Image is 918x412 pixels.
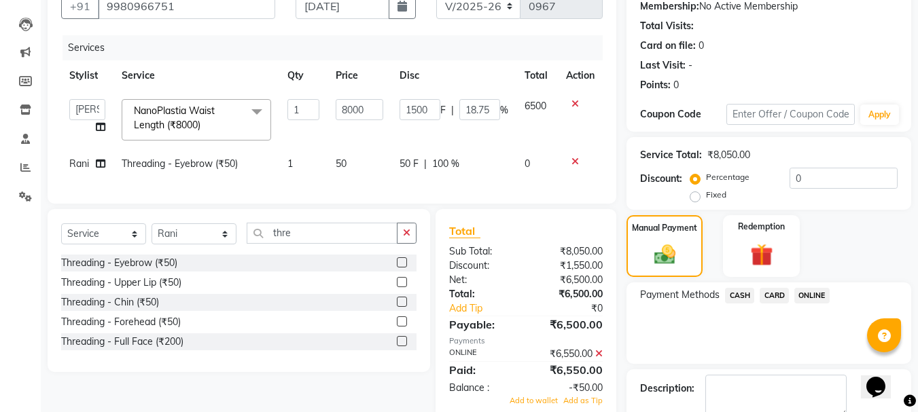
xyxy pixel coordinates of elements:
[526,244,613,259] div: ₹8,050.00
[516,60,558,91] th: Total
[510,396,558,405] span: Add to wallet
[526,316,613,333] div: ₹6,500.00
[794,288,830,303] span: ONLINE
[525,100,546,112] span: 6500
[541,301,614,316] div: ₹0
[526,287,613,301] div: ₹6,500.00
[439,347,526,361] div: ONLINE
[61,60,113,91] th: Stylist
[391,60,516,91] th: Disc
[861,358,904,398] iframe: chat widget
[640,19,694,33] div: Total Visits:
[200,119,207,131] a: x
[673,78,679,92] div: 0
[725,288,754,303] span: CASH
[61,335,183,349] div: Threading - Full Face (₹200)
[860,105,899,125] button: Apply
[451,103,454,117] span: |
[500,103,508,117] span: %
[640,39,696,53] div: Card on file:
[279,60,328,91] th: Qty
[122,157,238,170] span: Threading - Eyebrow (₹50)
[432,157,459,171] span: 100 %
[61,256,177,270] div: Threading - Eyebrow (₹50)
[439,381,526,395] div: Balance :
[440,103,446,117] span: F
[526,259,613,273] div: ₹1,550.00
[525,157,530,170] span: 0
[640,78,671,92] div: Points:
[61,315,181,329] div: Threading - Forehead (₹50)
[61,276,181,290] div: Threading - Upper Lip (₹50)
[328,60,391,91] th: Price
[688,58,692,73] div: -
[287,157,293,170] span: 1
[526,273,613,287] div: ₹6,500.00
[760,288,789,303] span: CARD
[61,295,159,310] div: Threading - Chin (₹50)
[640,107,726,121] div: Coupon Code
[706,171,749,183] label: Percentage
[707,148,750,162] div: ₹8,050.00
[726,104,855,125] input: Enter Offer / Coupon Code
[439,316,526,333] div: Payable:
[113,60,279,91] th: Service
[648,242,682,267] img: _cash.svg
[706,189,726,201] label: Fixed
[439,301,540,316] a: Add Tip
[526,381,613,395] div: -₹50.00
[439,273,526,287] div: Net:
[336,157,347,170] span: 50
[699,39,704,53] div: 0
[563,396,603,405] span: Add as Tip
[439,287,526,301] div: Total:
[640,148,702,162] div: Service Total:
[640,381,694,396] div: Description:
[439,259,526,273] div: Discount:
[449,224,480,238] span: Total
[640,172,682,186] div: Discount:
[632,222,697,234] label: Manual Payment
[526,347,613,361] div: ₹6,550.00
[640,58,686,73] div: Last Visit:
[439,244,526,259] div: Sub Total:
[743,241,780,269] img: _gift.svg
[69,157,89,170] span: Rani
[134,105,215,131] span: NanoPlastia Waist Length (₹8000)
[439,362,526,378] div: Paid:
[400,157,419,171] span: 50 F
[640,288,720,302] span: Payment Methods
[738,221,785,233] label: Redemption
[63,35,613,60] div: Services
[247,223,398,244] input: Search or Scan
[526,362,613,378] div: ₹6,550.00
[424,157,427,171] span: |
[558,60,603,91] th: Action
[449,335,603,347] div: Payments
